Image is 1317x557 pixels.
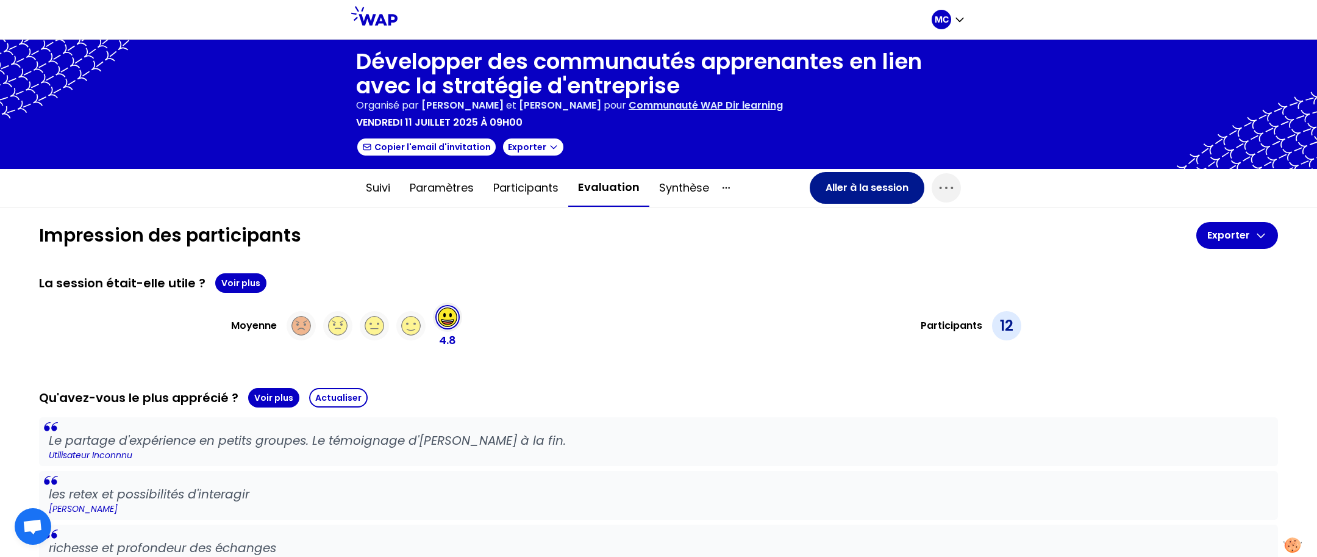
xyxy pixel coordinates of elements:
[932,10,966,29] button: MC
[356,115,523,130] p: vendredi 11 juillet 2025 à 09h00
[810,172,924,204] button: Aller à la session
[15,508,51,545] a: Ouvrir le chat
[49,503,1268,515] p: [PERSON_NAME]
[519,98,601,112] span: [PERSON_NAME]
[356,170,400,206] button: Suivi
[39,225,1196,246] h1: Impression des participants
[215,273,266,293] button: Voir plus
[935,13,949,26] p: MC
[921,318,982,333] h3: Participants
[484,170,568,206] button: Participants
[1196,222,1278,249] button: Exporter
[421,98,601,113] p: et
[1000,316,1013,336] p: 12
[49,486,1268,503] p: les retex et possibilités d'interagir
[356,137,497,157] button: Copier l'email d'invitation
[568,169,649,207] button: Evaluation
[421,98,504,112] span: [PERSON_NAME]
[356,49,961,98] h1: Développer des communautés apprenantes en lien avec la stratégie d'entreprise
[629,98,783,113] p: Communauté WAP Dir learning
[231,318,277,333] h3: Moyenne
[356,98,419,113] p: Organisé par
[39,388,1278,408] div: Qu'avez-vous le plus apprécié ?
[439,332,456,349] p: 4.8
[248,388,299,408] button: Voir plus
[39,273,1278,293] div: La session était-elle utile ?
[400,170,484,206] button: Paramètres
[502,137,565,157] button: Exporter
[604,98,626,113] p: pour
[49,539,1268,556] p: richesse et profondeur des échanges
[649,170,719,206] button: Synthèse
[309,388,368,408] button: Actualiser
[49,432,1268,449] p: Le partage d'expérience en petits groupes. Le témoignage d'[PERSON_NAME] à la fin.
[49,449,1268,461] p: Utilisateur inconnnu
